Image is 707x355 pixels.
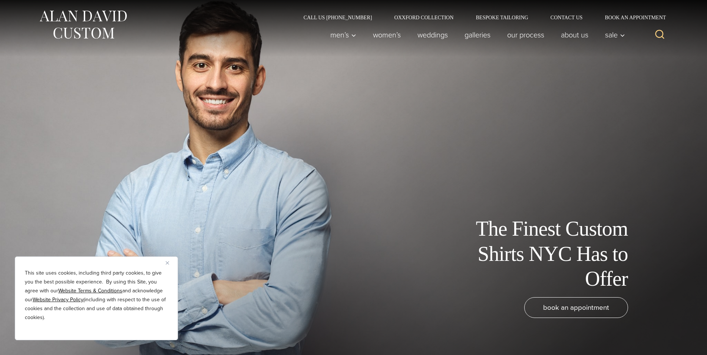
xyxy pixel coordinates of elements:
[39,8,128,41] img: Alan David Custom
[594,15,668,20] a: Book an Appointment
[33,296,83,303] a: Website Privacy Policy
[58,287,122,295] a: Website Terms & Conditions
[552,27,597,42] a: About Us
[524,297,628,318] a: book an appointment
[25,269,168,322] p: This site uses cookies, including third party cookies, to give you the best possible experience. ...
[543,302,609,313] span: book an appointment
[166,258,175,267] button: Close
[364,27,409,42] a: Women’s
[605,31,625,39] span: Sale
[293,15,669,20] nav: Secondary Navigation
[322,27,629,42] nav: Primary Navigation
[651,26,669,44] button: View Search Form
[456,27,499,42] a: Galleries
[166,261,169,265] img: Close
[383,15,465,20] a: Oxxford Collection
[539,15,594,20] a: Contact Us
[461,216,628,291] h1: The Finest Custom Shirts NYC Has to Offer
[499,27,552,42] a: Our Process
[465,15,539,20] a: Bespoke Tailoring
[293,15,383,20] a: Call Us [PHONE_NUMBER]
[409,27,456,42] a: weddings
[330,31,356,39] span: Men’s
